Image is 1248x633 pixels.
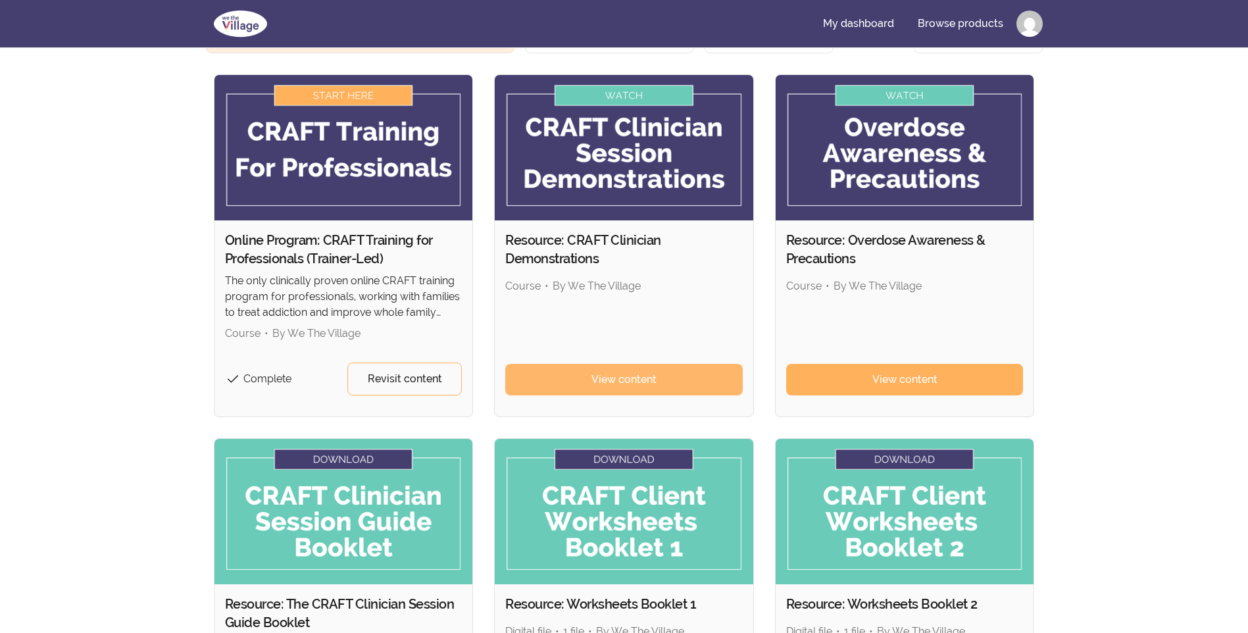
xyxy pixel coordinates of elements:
[225,231,462,268] h2: Online Program: CRAFT Training for Professionals (Trainer-Led)
[214,75,473,220] img: Product image for Online Program: CRAFT Training for Professionals (Trainer-Led)
[786,595,1024,613] h2: Resource: Worksheets Booklet 2
[786,364,1024,395] a: View content
[225,273,462,320] p: The only clinically proven online CRAFT training program for professionals, working with families...
[368,371,442,387] span: Revisit content
[505,595,743,613] h2: Resource: Worksheets Booklet 1
[872,372,937,388] span: View content
[347,363,462,395] a: Revisit content
[206,8,275,39] img: We The Village logo
[225,595,462,632] h2: Resource: The CRAFT Clinician Session Guide Booklet
[225,327,261,340] span: Course
[826,280,830,292] span: •
[776,439,1034,584] img: Product image for Resource: Worksheets Booklet 2
[553,280,641,292] span: By We The Village
[495,75,753,220] img: Product image for Resource: CRAFT Clinician Demonstrations
[225,371,241,387] span: check
[505,280,541,292] span: Course
[505,364,743,395] a: View content
[495,439,753,584] img: Product image for Resource: Worksheets Booklet 1
[776,75,1034,220] img: Product image for Resource: Overdose Awareness & Precautions
[264,327,268,340] span: •
[214,439,473,584] img: Product image for Resource: The CRAFT Clinician Session Guide Booklet
[786,231,1024,268] h2: Resource: Overdose Awareness & Precautions
[907,8,1014,39] a: Browse products
[243,372,291,385] span: Complete
[591,372,657,388] span: View content
[272,327,361,340] span: By We The Village
[786,280,822,292] span: Course
[812,8,905,39] a: My dashboard
[545,280,549,292] span: •
[1016,11,1043,37] img: Profile image for Wynisha Holmes
[812,8,1043,39] nav: Main
[505,231,743,268] h2: Resource: CRAFT Clinician Demonstrations
[834,280,922,292] span: By We The Village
